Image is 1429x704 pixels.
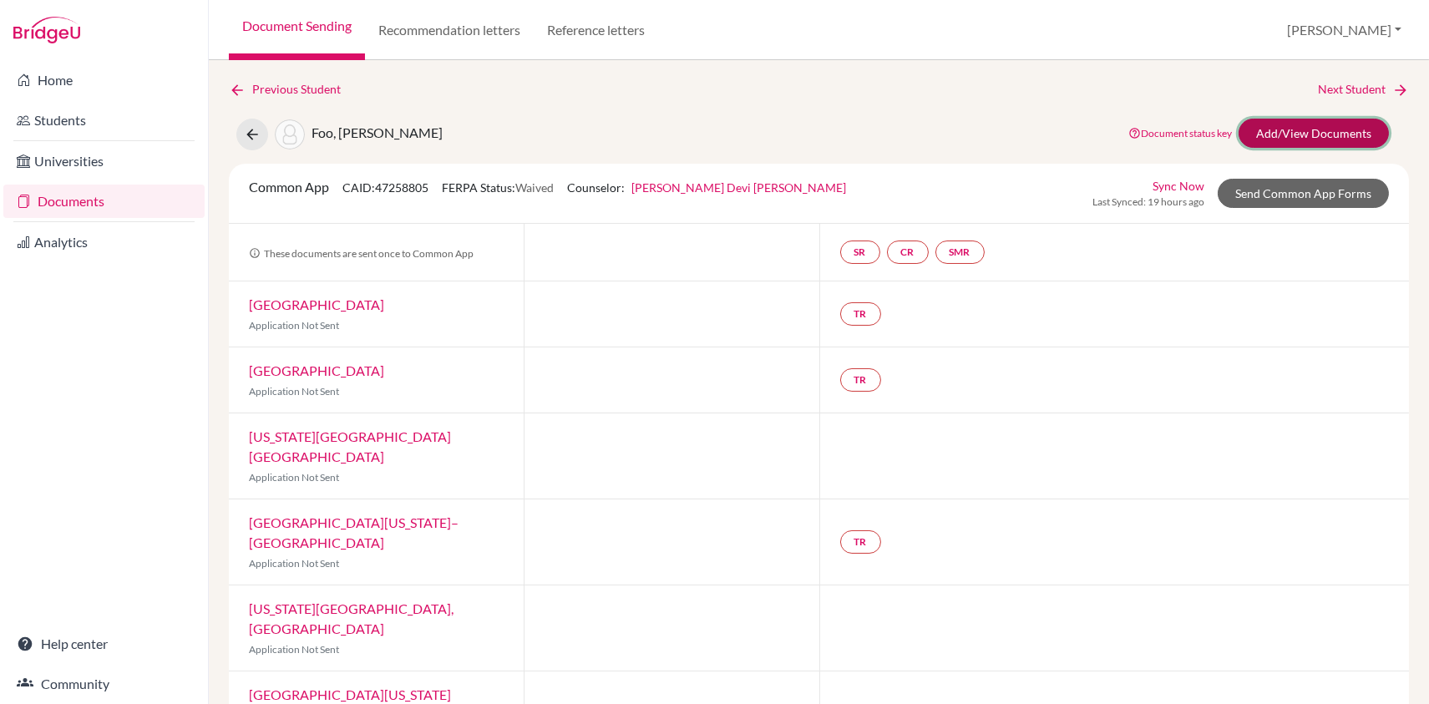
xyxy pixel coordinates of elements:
[249,428,451,464] a: [US_STATE][GEOGRAPHIC_DATA] [GEOGRAPHIC_DATA]
[1239,119,1389,148] a: Add/View Documents
[342,180,428,195] span: CAID: 47258805
[249,643,339,656] span: Application Not Sent
[567,180,846,195] span: Counselor:
[249,686,451,702] a: [GEOGRAPHIC_DATA][US_STATE]
[1128,127,1232,139] a: Document status key
[935,241,985,264] a: SMR
[249,557,339,570] span: Application Not Sent
[631,180,846,195] a: [PERSON_NAME] Devi [PERSON_NAME]
[442,180,554,195] span: FERPA Status:
[312,124,443,140] span: Foo, [PERSON_NAME]
[840,241,880,264] a: SR
[887,241,929,264] a: CR
[249,600,454,636] a: [US_STATE][GEOGRAPHIC_DATA], [GEOGRAPHIC_DATA]
[229,80,354,99] a: Previous Student
[1218,179,1389,208] a: Send Common App Forms
[249,471,339,484] span: Application Not Sent
[13,17,80,43] img: Bridge-U
[1318,80,1409,99] a: Next Student
[1092,195,1204,210] span: Last Synced: 19 hours ago
[249,385,339,398] span: Application Not Sent
[3,104,205,137] a: Students
[1153,177,1204,195] a: Sync Now
[1280,14,1409,46] button: [PERSON_NAME]
[515,180,554,195] span: Waived
[3,144,205,178] a: Universities
[3,667,205,701] a: Community
[249,247,474,260] span: These documents are sent once to Common App
[840,368,881,392] a: TR
[3,185,205,218] a: Documents
[840,530,881,554] a: TR
[840,302,881,326] a: TR
[3,63,205,97] a: Home
[249,514,459,550] a: [GEOGRAPHIC_DATA][US_STATE]–[GEOGRAPHIC_DATA]
[249,319,339,332] span: Application Not Sent
[249,179,329,195] span: Common App
[3,225,205,259] a: Analytics
[3,627,205,661] a: Help center
[249,362,384,378] a: [GEOGRAPHIC_DATA]
[249,296,384,312] a: [GEOGRAPHIC_DATA]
